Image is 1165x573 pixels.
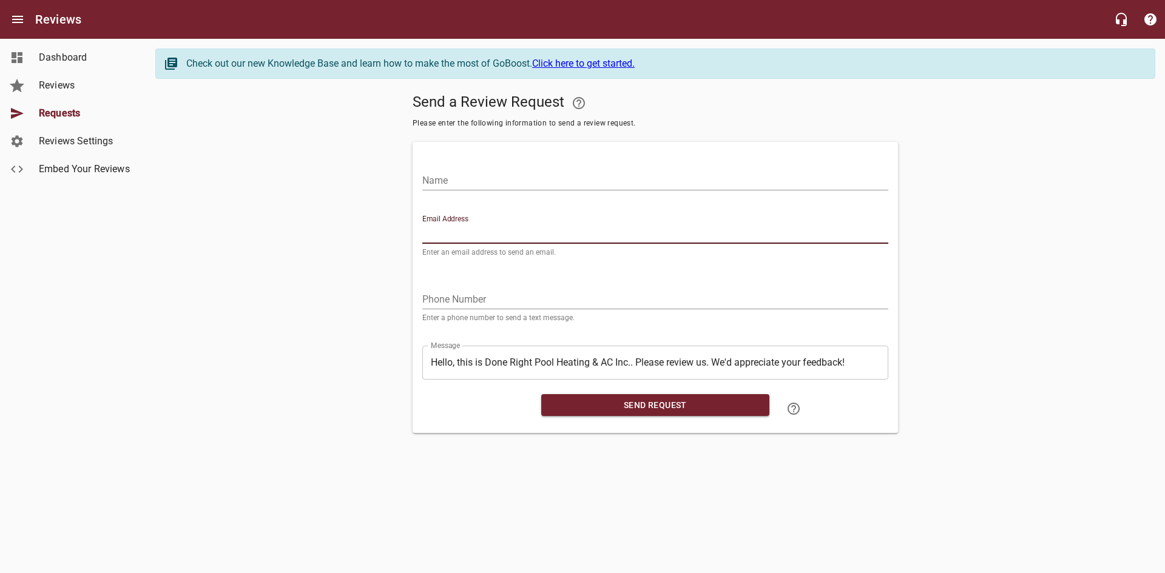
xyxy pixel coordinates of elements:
h5: Send a Review Request [413,89,898,118]
span: Dashboard [39,50,131,65]
span: Reviews Settings [39,134,131,149]
a: Your Google or Facebook account must be connected to "Send a Review Request" [564,89,593,118]
a: Learn how to "Send a Review Request" [779,394,808,423]
h6: Reviews [35,10,81,29]
p: Enter a phone number to send a text message. [422,314,888,321]
span: Embed Your Reviews [39,162,131,176]
button: Open drawer [3,5,32,34]
p: Enter an email address to send an email. [422,249,888,256]
button: Live Chat [1107,5,1136,34]
span: Send Request [551,398,760,413]
label: Email Address [422,215,468,223]
span: Please enter the following information to send a review request. [413,118,898,130]
span: Requests [39,106,131,121]
button: Support Portal [1136,5,1165,34]
button: Send Request [541,394,769,417]
span: Reviews [39,78,131,93]
textarea: Hello, this is Done Right Pool Heating & AC Inc.. Please review us. We'd appreciate your feedback! [431,357,880,368]
div: Check out our new Knowledge Base and learn how to make the most of GoBoost. [186,56,1143,71]
a: Click here to get started. [532,58,635,69]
